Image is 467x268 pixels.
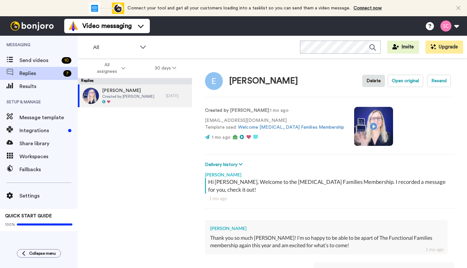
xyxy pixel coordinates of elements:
button: Invite [387,41,419,54]
button: Resend [427,75,451,87]
span: QUICK START GUIDE [5,214,52,218]
span: All assignees [94,62,120,75]
div: Replies [78,78,192,84]
div: Hi [PERSON_NAME], Welcome to the [MEDICAL_DATA] Families Membership. I recorded a message for you... [208,178,452,194]
button: Collapse menu [17,249,61,258]
button: 30 days [140,62,191,74]
div: Thank you so much [PERSON_NAME]! I’m so happy to be able to be apart of The Functional Families m... [210,234,442,249]
button: All assignees [79,59,140,77]
a: [PERSON_NAME]Created by [PERSON_NAME][DATE] [78,84,192,107]
span: Integrations [19,127,66,134]
img: Image of Emily Borg [205,72,223,90]
span: 100% [5,222,15,227]
button: Delivery history [205,161,245,168]
div: 7 [63,70,71,77]
span: Fallbacks [19,166,78,173]
span: Connect your tool and get all your customers loading into a tasklist so you can send them a video... [127,6,350,10]
a: Welcome [MEDICAL_DATA] Families Membership [238,125,344,130]
div: [PERSON_NAME] [229,76,298,86]
button: Upgrade [425,41,463,54]
span: Settings [19,192,78,200]
span: [PERSON_NAME] [102,87,154,94]
div: [DATE] [166,93,189,98]
span: Created by [PERSON_NAME] [102,94,154,99]
span: Workspaces [19,153,78,160]
p: : 1 mo ago [205,107,344,114]
img: vm-color.svg [68,21,78,31]
div: 1 mo ago [209,195,450,202]
div: 10 [62,57,71,64]
span: Replies [19,70,61,77]
span: 1 mo ago [212,135,231,140]
span: All [93,44,137,51]
span: Share library [19,140,78,147]
a: Connect now [353,6,382,10]
span: Collapse menu [29,251,56,256]
button: Delete [362,75,385,87]
div: [PERSON_NAME] [210,225,442,232]
img: 397afbc4-1999-402a-9953-b88f054c69c0-thumb.jpg [83,88,99,104]
span: Video messaging [82,21,132,31]
button: Open original [388,75,423,87]
span: Send videos [19,57,59,64]
div: animation [89,3,124,14]
div: 1 mo ago [425,246,444,253]
img: bj-logo-header-white.svg [8,21,56,31]
div: [PERSON_NAME] [205,168,454,178]
p: [EMAIL_ADDRESS][DOMAIN_NAME] Template used: [205,117,344,131]
strong: Created by [PERSON_NAME] [205,108,269,113]
span: Results [19,83,78,90]
span: Message template [19,114,78,121]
